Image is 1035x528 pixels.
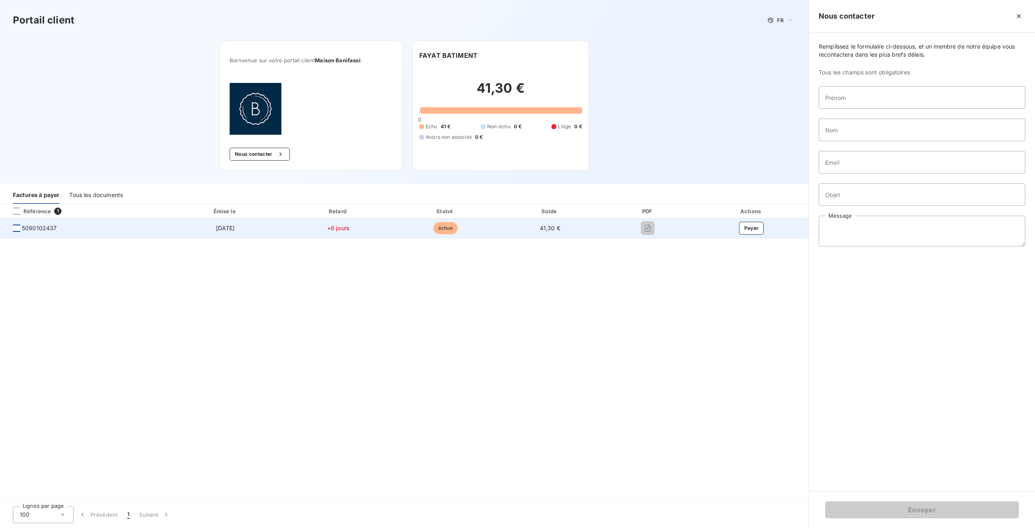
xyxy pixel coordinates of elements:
div: Statut [394,207,497,215]
img: Company logo [230,83,281,135]
span: 41 € [441,123,451,130]
div: Tous les documents [69,187,123,204]
button: Payer [739,222,764,235]
span: FR [777,17,784,23]
input: placeholder [819,119,1025,141]
span: 1 [54,208,61,215]
button: Précédent [74,506,123,523]
span: 1 [127,511,129,519]
span: 0 € [514,123,522,130]
span: Remplissez le formulaire ci-dessous, et un membre de notre équipe vous recontactera dans les plus... [819,42,1025,59]
span: 0 € [574,123,582,130]
h3: Portail client [13,13,74,28]
div: Actions [696,207,807,215]
input: placeholder [819,86,1025,109]
input: placeholder [819,151,1025,174]
input: placeholder [819,183,1025,206]
div: Solde [500,207,600,215]
span: Non-échu [487,123,511,130]
div: Retard [286,207,391,215]
span: 100 [20,511,30,519]
h2: 41,30 € [419,80,582,104]
span: Maison Bonifassi [315,57,360,64]
span: Tous les champs sont obligatoires [819,68,1025,76]
span: 0 [418,117,421,123]
button: Suivant [134,506,175,523]
div: Référence [6,208,51,215]
h6: FAYAT BATIMENT [419,51,477,60]
span: Échu [426,123,437,130]
span: Bienvenue sur votre portail client . [230,57,393,64]
div: Émise le [168,207,283,215]
button: Nous contacter [230,148,289,161]
span: 5090102437 [22,224,57,232]
span: [DATE] [216,225,235,231]
span: Litige [558,123,571,130]
span: 0 € [475,134,483,141]
span: échue [433,222,458,234]
div: PDF [603,207,693,215]
span: +6 jours [327,225,350,231]
button: Envoyer [825,501,1019,518]
h5: Nous contacter [819,11,874,22]
span: 41,30 € [540,225,560,231]
button: 1 [123,506,134,523]
div: Factures à payer [13,187,59,204]
span: Avoirs non associés [426,134,472,141]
